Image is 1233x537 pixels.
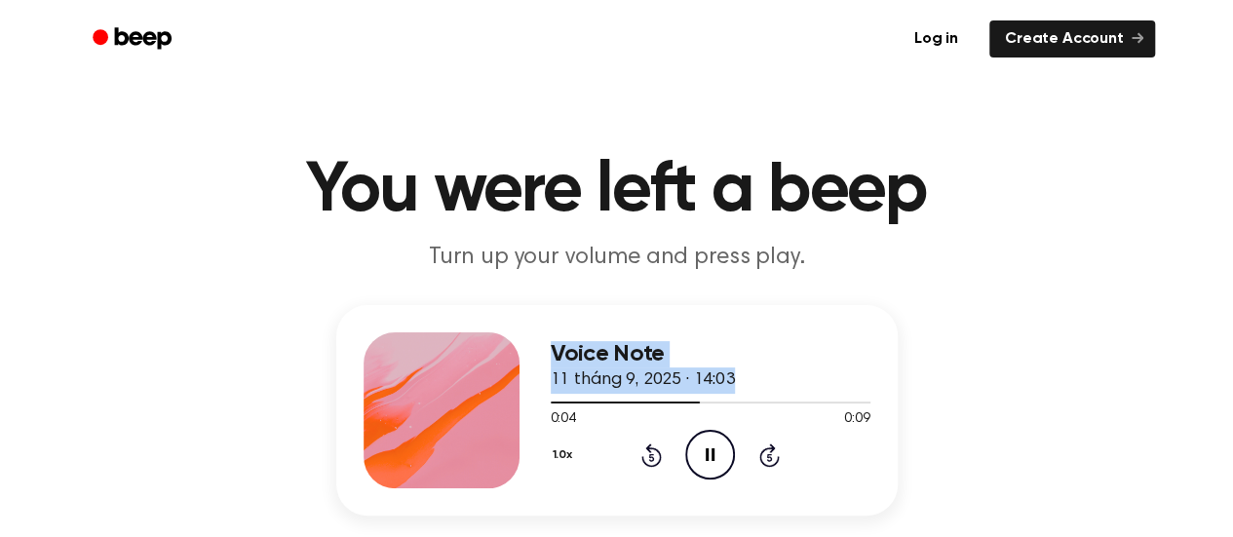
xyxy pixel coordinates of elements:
[79,20,189,58] a: Beep
[844,409,869,430] span: 0:09
[551,371,735,389] span: 11 tháng 9, 2025 · 14:03
[243,242,991,274] p: Turn up your volume and press play.
[551,409,576,430] span: 0:04
[895,17,978,61] a: Log in
[551,341,870,367] h3: Voice Note
[118,156,1116,226] h1: You were left a beep
[551,439,580,472] button: 1.0x
[989,20,1155,58] a: Create Account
